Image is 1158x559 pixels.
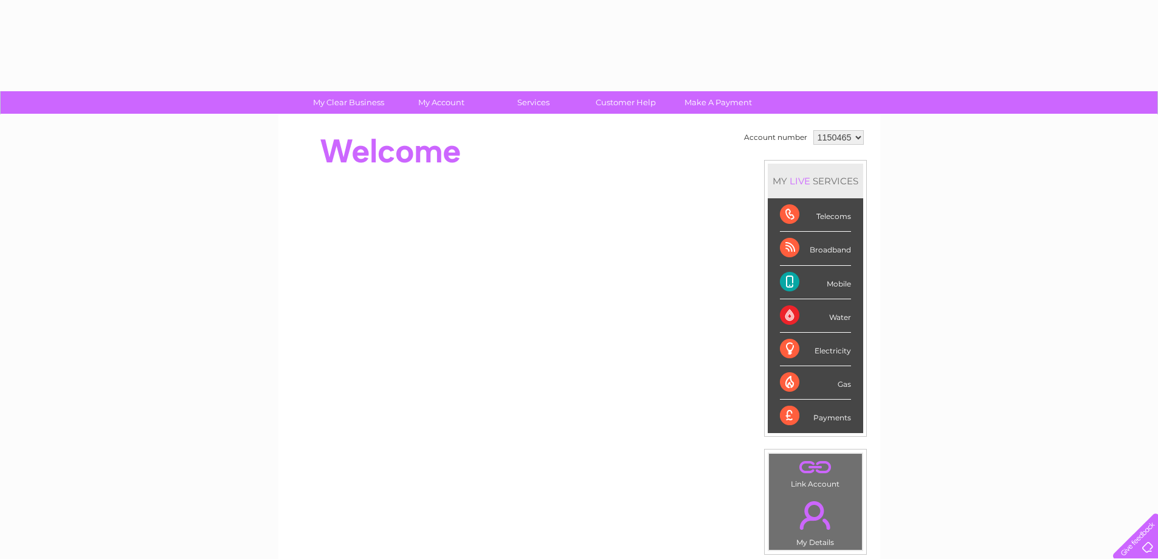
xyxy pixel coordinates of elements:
a: My Account [391,91,491,114]
div: Gas [780,366,851,400]
div: MY SERVICES [768,164,863,198]
div: Electricity [780,333,851,366]
div: Mobile [780,266,851,299]
div: Payments [780,400,851,432]
td: Link Account [768,453,863,491]
a: . [772,494,859,536]
div: Telecoms [780,198,851,232]
a: Make A Payment [668,91,768,114]
div: Water [780,299,851,333]
a: My Clear Business [298,91,399,114]
a: Services [483,91,584,114]
a: Customer Help [576,91,676,114]
a: . [772,457,859,478]
td: Account number [741,127,810,148]
div: Broadband [780,232,851,265]
div: LIVE [787,175,813,187]
td: My Details [768,491,863,550]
